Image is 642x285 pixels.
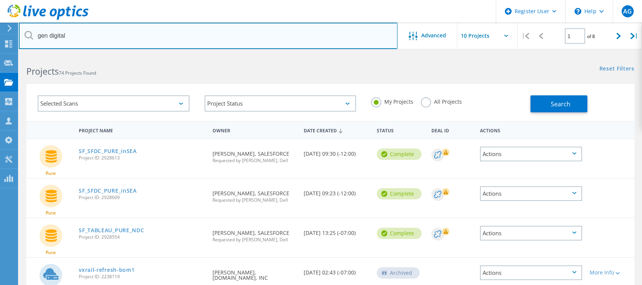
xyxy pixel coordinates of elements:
[46,250,56,255] span: Pure
[377,149,422,160] div: Complete
[209,179,300,210] div: [PERSON_NAME], SALESFORCE
[627,23,642,49] div: |
[79,156,205,160] span: Project ID: 2928613
[377,267,420,279] div: Archived
[300,139,373,164] div: [DATE] 09:30 (-12:00)
[599,66,634,72] a: Reset Filters
[79,195,205,200] span: Project ID: 2928609
[19,23,397,49] input: Search projects by name, owner, ID, company, etc
[587,33,595,40] span: of 8
[551,100,570,108] span: Search
[300,123,373,137] div: Date Created
[480,265,582,280] div: Actions
[377,188,422,199] div: Complete
[75,123,209,137] div: Project Name
[79,235,205,239] span: Project ID: 2928554
[518,23,533,49] div: |
[59,70,96,76] span: 74 Projects Found
[79,228,144,233] a: SF_TABLEAU_PURE_NDC
[428,123,476,137] div: Deal Id
[46,211,56,215] span: Pure
[480,226,582,241] div: Actions
[590,270,631,275] div: More Info
[476,123,586,137] div: Actions
[377,228,422,239] div: Complete
[421,97,462,104] label: All Projects
[212,198,296,202] span: Requested by [PERSON_NAME], Dell
[209,218,300,250] div: [PERSON_NAME], SALESFORCE
[371,97,413,104] label: My Projects
[300,179,373,204] div: [DATE] 09:23 (-12:00)
[209,123,300,137] div: Owner
[79,274,205,279] span: Project ID: 2238119
[79,188,137,193] a: SF_SFDC_PURE_inSEA
[79,149,137,154] a: SF_SFDC_PURE_inSEA
[480,147,582,161] div: Actions
[38,95,190,112] div: Selected Scans
[79,267,135,273] a: vxrail-refresh-bom1
[46,171,56,176] span: Pure
[373,123,428,137] div: Status
[205,95,356,112] div: Project Status
[8,16,89,21] a: Live Optics Dashboard
[480,186,582,201] div: Actions
[530,95,587,112] button: Search
[300,258,373,283] div: [DATE] 02:43 (-07:00)
[575,8,581,15] svg: \n
[212,158,296,163] span: Requested by [PERSON_NAME], Dell
[300,218,373,243] div: [DATE] 13:25 (-07:00)
[623,8,632,14] span: AG
[421,33,446,38] span: Advanced
[209,139,300,170] div: [PERSON_NAME], SALESFORCE
[212,237,296,242] span: Requested by [PERSON_NAME], Dell
[26,65,59,77] b: Projects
